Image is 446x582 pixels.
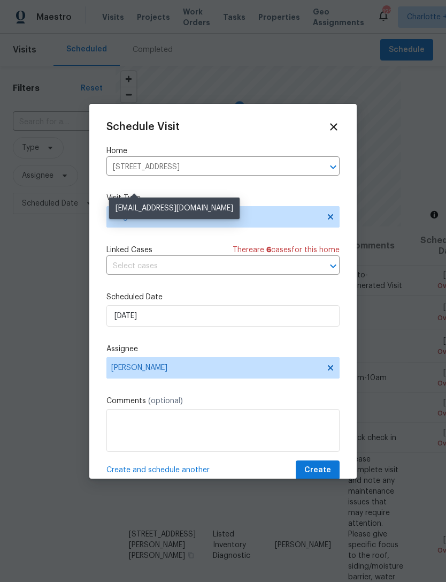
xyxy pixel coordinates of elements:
span: (optional) [148,397,183,405]
span: Create [304,464,331,477]
span: [PERSON_NAME] [111,364,321,372]
div: [EMAIL_ADDRESS][DOMAIN_NAME] [109,198,240,219]
input: Enter in an address [106,159,310,176]
span: 6 [266,246,271,254]
label: Visit Type [106,193,340,203]
button: Open [326,160,341,175]
label: Home [106,146,340,156]
button: Create [296,460,340,480]
span: Schedule Visit [106,122,180,132]
button: Open [326,259,341,274]
span: Close [328,121,340,133]
span: There are case s for this home [233,245,340,255]
label: Comments [106,396,340,406]
span: Create and schedule another [106,465,210,475]
label: Scheduled Date [106,292,340,303]
input: M/D/YYYY [106,305,340,327]
span: Linked Cases [106,245,152,255]
input: Select cases [106,258,310,275]
label: Assignee [106,344,340,354]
